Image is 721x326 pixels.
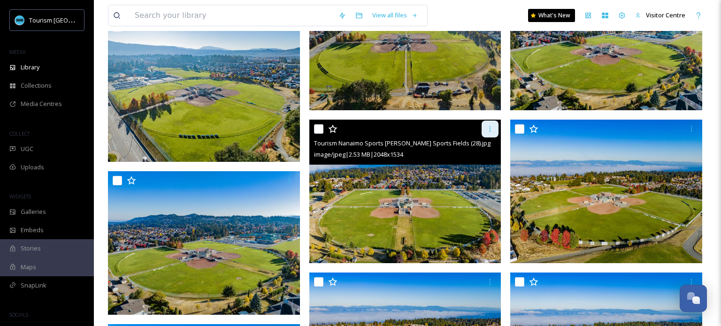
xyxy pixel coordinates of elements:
span: SnapLink [21,281,46,290]
span: MEDIA [9,48,26,55]
span: COLLECT [9,130,30,137]
span: Stories [21,244,41,253]
span: UGC [21,144,33,153]
span: image/jpeg | 2.53 MB | 2048 x 1534 [314,150,403,159]
img: Tourism Nanaimo Sports McGirr Sports Fields (32).jpg [108,18,300,162]
span: Galleries [21,207,46,216]
a: Visitor Centre [630,6,690,24]
a: View all files [368,6,422,24]
span: Embeds [21,226,44,235]
img: Tourism Nanaimo Sports McGirr Sports Fields (28).jpg [309,120,501,263]
input: Search your library [130,5,334,26]
span: WIDGETS [9,193,31,200]
img: Tourism Nanaimo Sports McGirr Sports Fields (27).jpg [510,120,702,263]
span: Library [21,63,39,72]
span: Tourism [GEOGRAPHIC_DATA] [29,15,113,24]
a: What's New [528,9,575,22]
span: SOCIALS [9,311,28,318]
img: Tourism Nanaimo Sports McGirr Sports Fields (29).jpg [108,171,300,315]
span: Visitor Centre [646,11,685,19]
span: Maps [21,263,36,272]
img: tourism_nanaimo_logo.jpeg [15,15,24,25]
button: Open Chat [680,285,707,312]
span: Tourism Nanaimo Sports [PERSON_NAME] Sports Fields (28).jpg [314,139,491,147]
span: Media Centres [21,99,62,108]
span: Collections [21,81,52,90]
span: Uploads [21,163,44,172]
